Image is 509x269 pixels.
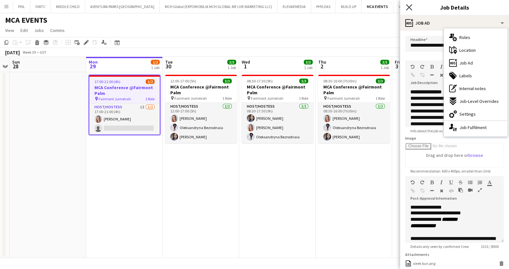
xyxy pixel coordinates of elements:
button: Strikethrough [458,180,463,185]
span: Wed [242,59,250,65]
span: 29 [88,63,98,70]
span: 3/3 [380,60,389,65]
button: MCA EVENTS [362,0,393,13]
button: Ordered List [478,180,482,185]
h3: MCA Conference @Fairmont Palm [318,84,390,96]
button: Clear Formatting [439,73,444,78]
h3: MCA Conference @Fairmont Palm [242,84,313,96]
span: 28 [11,63,20,70]
button: Fullscreen [478,188,482,193]
button: Paste as plain text [458,188,463,193]
button: Undo [410,180,415,185]
button: ELEVAR MEDIA [278,0,311,13]
span: Week 39 [21,50,37,55]
span: 3/3 [299,79,308,83]
span: Comms [50,27,65,33]
app-card-role: Host/Hostess3/308:30-17:30 (9h)[PERSON_NAME][PERSON_NAME]Oleksandryna Bezrodnaia [242,103,313,143]
button: BUILD UP [336,0,362,13]
button: Redo [420,180,424,185]
span: 1 Role [376,96,385,101]
div: 12:00-17:00 (5h)3/3MCA Conference @Fairmont Palm Fairmont Jumeirah1 RoleHost/Hostess3/312:00-17:0... [165,75,237,143]
label: Attachments [405,252,429,257]
span: 3 [394,63,400,70]
button: VAS DUBAI EVENTS [393,0,434,13]
span: 12:00-17:00 (5h) [170,79,196,83]
span: 1 Role [222,96,232,101]
button: Bold [430,180,434,185]
app-job-card: 17:00-21:00 (4h)1/2MCA Conference @Fairmont Palm Fairmont Jumeirah1 RoleHost/Hostess1I1/217:00-21... [89,75,160,135]
span: 2 [317,63,326,70]
h1: MCA EVENTS [5,15,47,25]
button: Horizontal Line [430,73,434,78]
span: Location [459,47,476,53]
button: PHYLEAS [311,0,336,13]
app-job-card: 08:30-17:30 (9h)3/3MCA Conference @Fairmont Palm Fairmont Jumeirah1 RoleHost/Hostess3/308:30-17:3... [242,75,313,143]
span: Info about the job as a whole [405,128,461,133]
button: AVENTURA PARKS [GEOGRAPHIC_DATA] [85,0,160,13]
span: 08:30-17:30 (9h) [247,79,273,83]
button: MIDDLE CHILD [51,0,85,13]
span: Edit [20,27,28,33]
span: Job-Level Overrides [459,98,499,104]
div: 08:30-16:00 (7h30m)3/3MCA Conference @Fairmont Palm Fairmont Jumeirah1 RoleHost/Hostess3/308:30-1... [318,75,390,143]
span: Thu [318,59,326,65]
button: Text Color [487,180,492,185]
div: 1 Job [151,65,159,70]
div: 1 Job [381,65,389,70]
button: PIXL [13,0,30,13]
span: 1/2 [151,60,160,65]
span: 3/3 [223,79,232,83]
span: Internal notes [459,86,486,91]
button: Horizontal Line [430,188,434,193]
span: Jobs [34,27,44,33]
button: Unordered List [468,180,473,185]
button: Italic [439,180,444,185]
button: MCH Global (EXPOMOBILIA MCH GLOBAL ME LIVE MARKETING LLC) [160,0,278,13]
h3: MCA Conference @Fairmont Palm [165,84,237,96]
button: Clear Formatting [439,188,444,193]
span: Recommendation: 600 x 400px, smaller than 2mb [405,169,496,173]
span: 1/2 [146,79,155,84]
button: Italic [439,64,444,69]
span: Settings [459,111,476,117]
h3: Job Details [400,3,509,12]
span: 1 Role [145,96,155,101]
button: DWTC [30,0,51,13]
span: Roles [459,35,470,40]
span: 3/3 [227,60,236,65]
div: 1 Job [304,65,312,70]
span: Tue [165,59,173,65]
button: HTML Code [449,188,453,193]
span: Job Ad [459,60,473,66]
span: Fairmont Jumeirah [99,96,131,101]
span: Labels [459,73,472,79]
span: 3/3 [304,60,313,65]
button: Undo [410,64,415,69]
div: Job Fulfilment [444,121,507,134]
div: GST [40,50,46,55]
app-card-role: Host/Hostess3/308:30-16:00 (7h30m)[PERSON_NAME]Oleksandryna Bezrodnaia[PERSON_NAME] [318,103,390,143]
button: Redo [420,64,424,69]
a: Jobs [32,26,46,35]
span: 3/3 [376,79,385,83]
span: Fairmont Jumeirah [174,96,207,101]
h3: MCA Conference @Fairmont Palm [89,85,160,96]
div: [DATE] [5,49,20,56]
span: Fri [395,59,400,65]
span: Fairmont Jumeirah [251,96,283,101]
span: 1 [241,63,250,70]
div: Job Ad [400,15,509,31]
span: Details only seen by confirmed Crew [405,244,474,249]
span: 1313 / 8000 [476,244,504,249]
a: Comms [48,26,67,35]
a: View [3,26,17,35]
span: 30 [164,63,173,70]
span: Fairmont Jumeirah [327,96,360,101]
button: Underline [449,180,453,185]
app-card-role: Host/Hostess1I1/217:00-21:00 (4h)[PERSON_NAME] [89,104,160,134]
span: 17:00-21:00 (4h) [94,79,120,84]
span: View [5,27,14,33]
button: Bold [430,64,434,69]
